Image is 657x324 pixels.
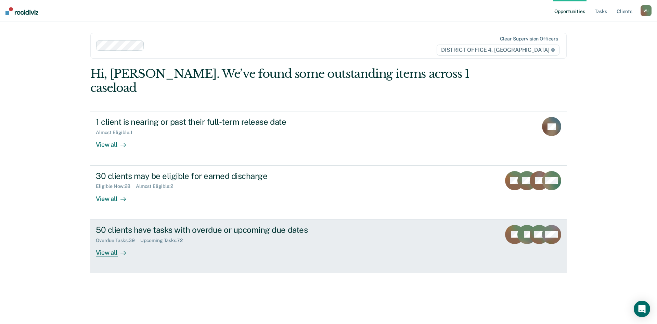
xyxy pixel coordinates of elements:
div: Open Intercom Messenger [634,301,650,317]
div: View all [96,135,134,149]
div: View all [96,243,134,256]
div: Almost Eligible : 1 [96,130,138,135]
span: DISTRICT OFFICE 4, [GEOGRAPHIC_DATA] [437,45,559,56]
div: Almost Eligible : 2 [136,183,179,189]
div: 50 clients have tasks with overdue or upcoming due dates [96,225,336,235]
button: WJ [641,5,652,16]
a: 1 client is nearing or past their full-term release dateAlmost Eligible:1View all [90,111,567,165]
img: Recidiviz [5,7,38,15]
div: View all [96,189,134,203]
div: W J [641,5,652,16]
div: Overdue Tasks : 39 [96,238,140,243]
div: Eligible Now : 28 [96,183,136,189]
div: Upcoming Tasks : 72 [140,238,188,243]
div: 1 client is nearing or past their full-term release date [96,117,336,127]
div: 30 clients may be eligible for earned discharge [96,171,336,181]
div: Hi, [PERSON_NAME]. We’ve found some outstanding items across 1 caseload [90,67,472,95]
div: Clear supervision officers [500,36,558,42]
a: 50 clients have tasks with overdue or upcoming due datesOverdue Tasks:39Upcoming Tasks:72View all [90,219,567,273]
a: 30 clients may be eligible for earned dischargeEligible Now:28Almost Eligible:2View all [90,166,567,219]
